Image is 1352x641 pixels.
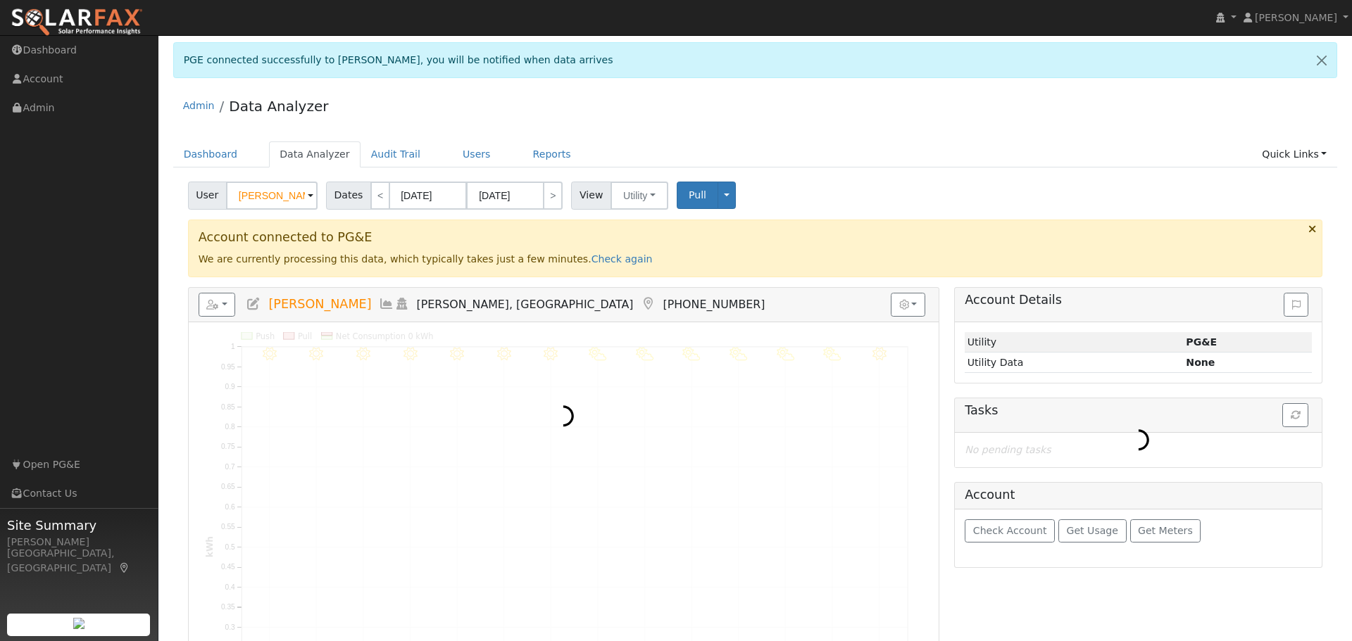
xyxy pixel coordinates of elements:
[965,293,1312,307] h5: Account Details
[1186,336,1217,348] strong: ID: 17332481, authorized: 09/25/25
[118,562,131,573] a: Map
[417,298,634,311] span: [PERSON_NAME], [GEOGRAPHIC_DATA]
[689,189,706,201] span: Pull
[611,182,668,210] button: Utility
[1255,12,1337,23] span: [PERSON_NAME]
[1251,141,1337,167] a: Quick Links
[965,403,1312,418] h5: Tasks
[1067,525,1118,536] span: Get Usage
[1282,403,1308,427] button: Refresh
[965,353,1184,373] td: Utility Data
[73,618,84,629] img: retrieve
[7,535,151,550] div: [PERSON_NAME]
[1058,519,1127,543] button: Get Usage
[7,516,151,535] span: Site Summary
[394,297,410,311] a: Login As (last Never)
[1138,525,1193,536] span: Get Meters
[543,182,563,210] a: >
[199,230,1313,245] h3: Account connected to PG&E
[591,253,653,265] a: Check again
[188,220,1323,277] div: We are currently processing this data, which typically takes just a few minutes.
[246,297,261,311] a: Edit User (37942)
[183,100,215,111] a: Admin
[1130,519,1201,543] button: Get Meters
[7,546,151,576] div: [GEOGRAPHIC_DATA], [GEOGRAPHIC_DATA]
[173,141,249,167] a: Dashboard
[268,297,371,311] span: [PERSON_NAME]
[226,182,318,210] input: Select a User
[370,182,390,210] a: <
[965,519,1055,543] button: Check Account
[379,297,394,311] a: Multi-Series Graph
[965,488,1015,502] h5: Account
[188,182,227,210] span: User
[173,42,1338,78] div: PGE connected successfully to [PERSON_NAME], you will be notified when data arrives
[11,8,143,37] img: SolarFax
[973,525,1047,536] span: Check Account
[663,298,765,311] span: [PHONE_NUMBER]
[1186,357,1215,368] strong: None
[965,332,1184,353] td: Utility
[1284,293,1308,317] button: Issue History
[269,141,361,167] a: Data Analyzer
[361,141,431,167] a: Audit Trail
[571,182,611,210] span: View
[522,141,582,167] a: Reports
[229,98,328,115] a: Data Analyzer
[1307,43,1337,77] a: Close
[640,297,656,311] a: Map
[326,182,371,210] span: Dates
[452,141,501,167] a: Users
[677,182,718,209] button: Pull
